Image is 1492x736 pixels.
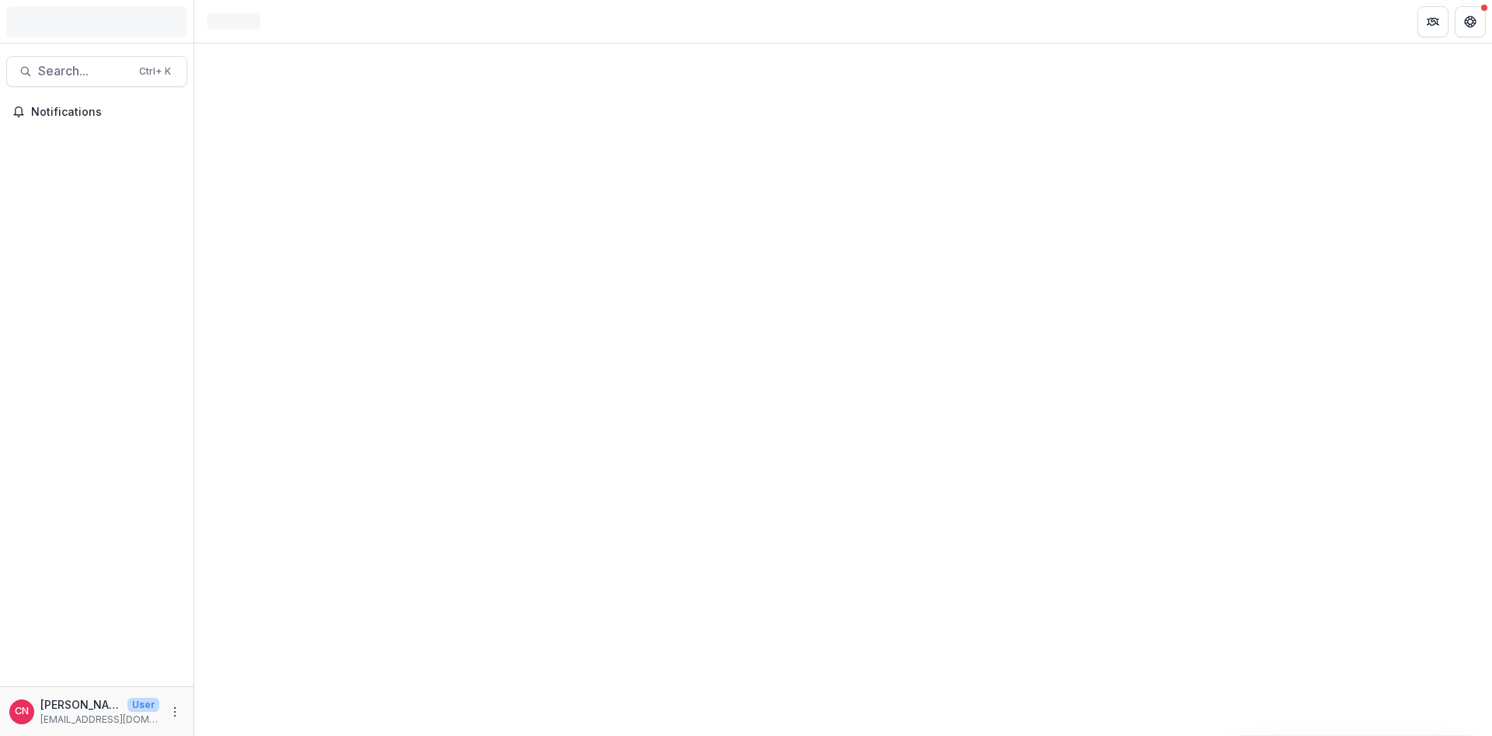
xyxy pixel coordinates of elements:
[1417,6,1448,37] button: Partners
[38,64,130,78] span: Search...
[200,10,267,33] nav: breadcrumb
[127,698,159,712] p: User
[31,106,181,119] span: Notifications
[136,63,174,80] div: Ctrl + K
[166,703,184,721] button: More
[15,706,29,717] div: Carol Nieves
[1455,6,1486,37] button: Get Help
[40,696,121,713] p: [PERSON_NAME]
[40,713,159,727] p: [EMAIL_ADDRESS][DOMAIN_NAME]
[6,99,187,124] button: Notifications
[6,56,187,87] button: Search...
